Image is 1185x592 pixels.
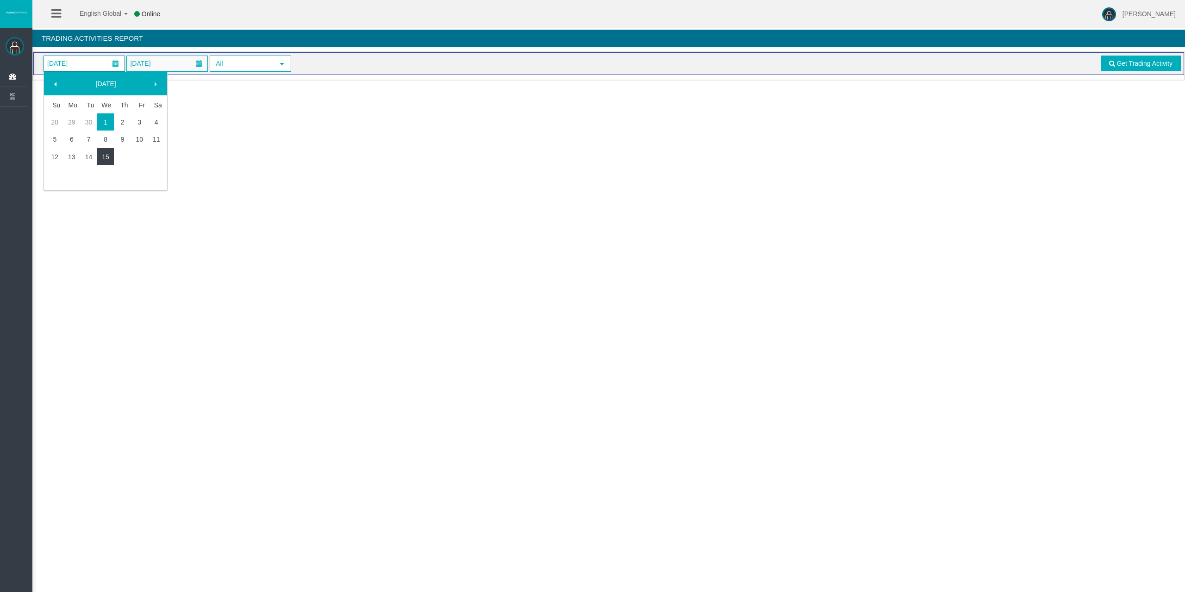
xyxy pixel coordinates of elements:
a: 2 [114,114,131,131]
td: Current focused date is Wednesday, October 01, 2025 [97,113,114,131]
span: All [211,56,274,71]
a: 11 [148,131,165,148]
a: 7 [80,131,97,148]
span: Online [142,10,160,18]
a: [DATE] [66,75,146,92]
span: [DATE] [127,57,153,70]
h4: Trading Activities Report [32,30,1185,47]
span: [DATE] [44,57,70,70]
a: 3 [131,114,148,131]
a: 6 [63,131,81,148]
a: 13 [63,149,81,165]
a: 9 [114,131,131,148]
a: 29 [63,114,81,131]
th: Sunday [46,97,63,113]
span: [PERSON_NAME] [1123,10,1176,18]
a: 28 [46,114,63,131]
th: Monday [63,97,81,113]
th: Wednesday [97,97,114,113]
th: Tuesday [80,97,97,113]
a: 4 [148,114,165,131]
a: 15 [97,149,114,165]
a: 5 [46,131,63,148]
span: select [278,60,286,68]
a: 1 [97,114,114,131]
a: 8 [97,131,114,148]
th: Saturday [148,97,165,113]
img: logo.svg [5,11,28,14]
a: 14 [80,149,97,165]
img: user-image [1102,7,1116,21]
a: 10 [131,131,148,148]
th: Friday [131,97,148,113]
span: English Global [68,10,121,17]
th: Thursday [114,97,131,113]
a: 12 [46,149,63,165]
a: 30 [80,114,97,131]
span: Get Trading Activity [1116,60,1173,67]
